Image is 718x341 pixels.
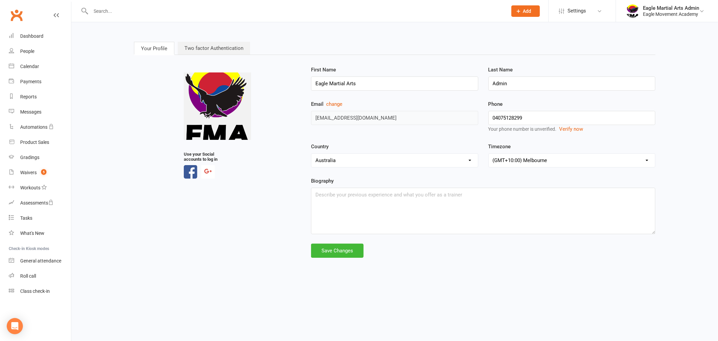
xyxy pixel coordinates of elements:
[184,152,221,162] strong: Use your Social accounts to log in
[20,64,39,69] div: Calendar
[9,211,71,226] a: Tasks
[9,269,71,284] a: Roll call
[9,226,71,241] a: What's New
[311,76,478,91] input: First Name
[311,100,478,108] label: Email
[9,29,71,44] a: Dashboard
[626,4,640,18] img: thumb_image1738041739.png
[20,139,49,145] div: Product Sales
[20,155,39,160] div: Gradings
[20,288,50,294] div: Class check-in
[326,100,342,108] button: Email
[9,195,71,211] a: Assessments
[7,318,23,334] div: Open Intercom Messenger
[184,72,251,140] img: image1738041739.png
[311,143,329,151] label: Country
[9,104,71,120] a: Messages
[20,79,41,84] div: Payments
[20,258,61,263] div: General attendance
[488,100,655,108] label: Phone
[488,76,655,91] input: Last Name
[20,33,43,39] div: Dashboard
[523,8,532,14] span: Add
[20,124,47,130] div: Automations
[41,169,46,175] span: 5
[20,230,44,236] div: What's New
[559,125,583,133] button: Verify now
[311,177,334,185] label: Biography
[134,42,174,55] a: Your Profile
[643,11,699,17] div: Eagle Movement Academy
[9,284,71,299] a: Class kiosk mode
[9,120,71,135] a: Automations
[9,89,71,104] a: Reports
[488,66,513,74] label: Last Name
[311,244,364,258] div: Save Changes
[488,143,511,151] label: Timezone
[9,150,71,165] a: Gradings
[20,109,41,115] div: Messages
[643,5,699,11] div: Eagle Martial Arts Admin
[9,135,71,150] a: Product Sales
[9,253,71,269] a: General attendance kiosk mode
[9,165,71,180] a: Waivers 5
[20,49,34,54] div: People
[178,42,250,55] a: Two factor Authentication
[9,59,71,74] a: Calendar
[9,180,71,195] a: Workouts
[488,126,557,132] span: Your phone number is unverified.
[8,7,25,24] a: Clubworx
[20,94,37,99] div: Reports
[20,185,40,190] div: Workouts
[568,3,586,19] span: Settings
[20,200,54,206] div: Assessments
[20,273,36,279] div: Roll call
[204,169,212,174] img: source_google-3f8834fd4d8f2e2c8e010cc110e0734a99680496d2aa6f3f9e0e39c75036197d.svg
[20,215,32,221] div: Tasks
[511,5,540,17] button: Add
[311,66,336,74] label: First Name
[9,44,71,59] a: People
[9,74,71,89] a: Payments
[20,170,37,175] div: Waivers
[89,6,503,16] input: Search...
